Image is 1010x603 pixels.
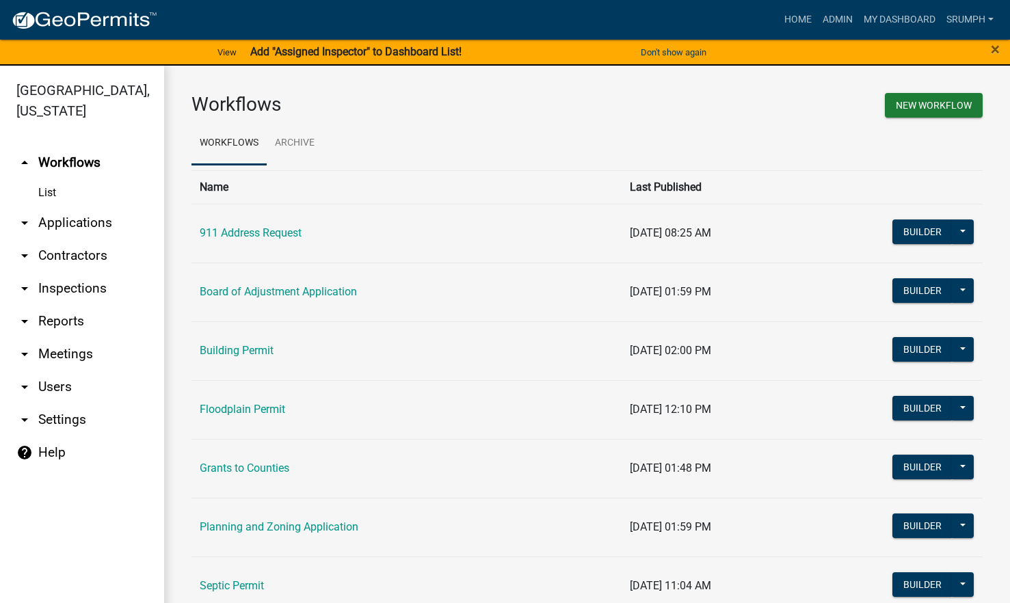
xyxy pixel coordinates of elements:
a: My Dashboard [858,7,941,33]
i: arrow_drop_down [16,247,33,264]
span: [DATE] 08:25 AM [630,226,711,239]
span: × [991,40,1000,59]
span: [DATE] 02:00 PM [630,344,711,357]
a: Workflows [191,122,267,165]
button: Builder [892,219,953,244]
i: arrow_drop_down [16,412,33,428]
a: Board of Adjustment Application [200,285,357,298]
button: Builder [892,572,953,597]
span: [DATE] 01:59 PM [630,285,711,298]
a: Grants to Counties [200,461,289,474]
i: arrow_drop_down [16,379,33,395]
i: arrow_drop_down [16,313,33,330]
span: [DATE] 01:48 PM [630,461,711,474]
i: help [16,444,33,461]
a: Floodplain Permit [200,403,285,416]
th: Name [191,170,622,204]
span: [DATE] 11:04 AM [630,579,711,592]
a: srumph [941,7,999,33]
i: arrow_drop_down [16,280,33,297]
a: Septic Permit [200,579,264,592]
a: Archive [267,122,323,165]
th: Last Published [622,170,801,204]
button: Builder [892,337,953,362]
h3: Workflows [191,93,577,116]
button: New Workflow [885,93,983,118]
a: Home [779,7,817,33]
button: Builder [892,396,953,420]
span: [DATE] 12:10 PM [630,403,711,416]
button: Don't show again [635,41,712,64]
a: Building Permit [200,344,274,357]
button: Close [991,41,1000,57]
a: Planning and Zoning Application [200,520,358,533]
button: Builder [892,513,953,538]
a: View [212,41,242,64]
span: [DATE] 01:59 PM [630,520,711,533]
button: Builder [892,455,953,479]
i: arrow_drop_up [16,155,33,171]
strong: Add "Assigned Inspector" to Dashboard List! [250,45,462,58]
a: 911 Address Request [200,226,302,239]
i: arrow_drop_down [16,215,33,231]
a: Admin [817,7,858,33]
i: arrow_drop_down [16,346,33,362]
button: Builder [892,278,953,303]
